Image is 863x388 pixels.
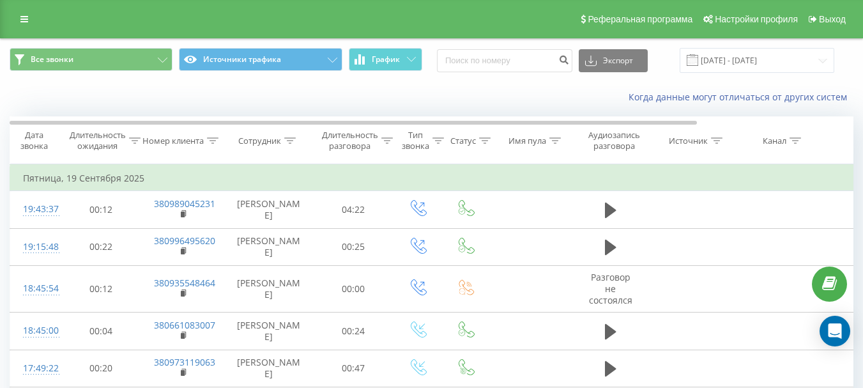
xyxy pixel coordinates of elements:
[154,235,215,247] a: 380996495620
[224,265,314,313] td: [PERSON_NAME]
[179,48,342,71] button: Источники трафика
[508,136,546,146] div: Имя пула
[583,130,645,151] div: Аудиозапись разговора
[820,316,850,346] div: Open Intercom Messenger
[314,228,393,265] td: 00:25
[669,136,708,146] div: Источник
[224,228,314,265] td: [PERSON_NAME]
[450,136,476,146] div: Статус
[224,191,314,228] td: [PERSON_NAME]
[61,313,141,350] td: 00:04
[629,91,853,103] a: Когда данные могут отличаться от других систем
[61,191,141,228] td: 00:12
[23,356,49,381] div: 17:49:22
[314,265,393,313] td: 00:00
[372,55,400,64] span: График
[61,228,141,265] td: 00:22
[238,136,281,146] div: Сотрудник
[763,136,786,146] div: Канал
[579,49,648,72] button: Экспорт
[314,350,393,387] td: 00:47
[314,313,393,350] td: 00:24
[70,130,126,151] div: Длительность ожидания
[154,198,215,210] a: 380989045231
[349,48,422,71] button: График
[154,319,215,331] a: 380661083007
[224,350,314,387] td: [PERSON_NAME]
[154,356,215,368] a: 380973119063
[23,197,49,222] div: 19:43:37
[23,235,49,260] div: 19:15:48
[154,277,215,289] a: 380935548464
[589,271,632,306] span: Разговор не состоялся
[224,313,314,350] td: [PERSON_NAME]
[314,191,393,228] td: 04:22
[588,14,692,24] span: Реферальная программа
[715,14,798,24] span: Настройки профиля
[322,130,378,151] div: Длительность разговора
[31,54,73,65] span: Все звонки
[10,130,57,151] div: Дата звонка
[61,350,141,387] td: 00:20
[10,48,172,71] button: Все звонки
[437,49,572,72] input: Поиск по номеру
[61,265,141,313] td: 00:12
[819,14,846,24] span: Выход
[142,136,204,146] div: Номер клиента
[402,130,429,151] div: Тип звонка
[23,318,49,343] div: 18:45:00
[23,276,49,301] div: 18:45:54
